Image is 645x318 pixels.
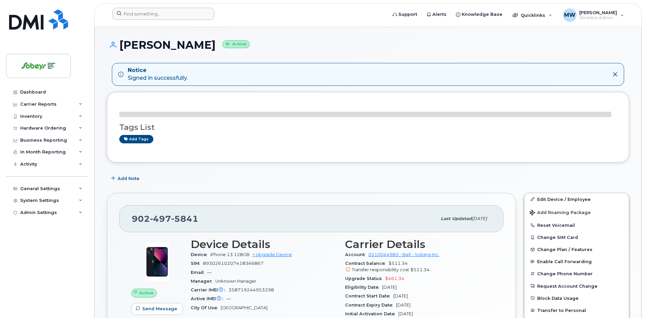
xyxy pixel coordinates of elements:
[191,305,221,310] span: City Of Use
[524,205,629,219] button: Add Roaming Package
[524,255,629,268] button: Enable Call Forwarding
[524,292,629,304] button: Block Data Usage
[191,287,228,292] span: Carrier IMEI
[530,210,591,216] span: Add Roaming Package
[472,216,487,221] span: [DATE]
[203,261,264,266] span: 89302610207418366867
[524,268,629,280] button: Change Phone Number
[221,305,268,310] span: [GEOGRAPHIC_DATA]
[107,39,629,51] h1: [PERSON_NAME]
[345,276,385,281] span: Upgrade Status
[345,303,396,308] span: Contract Expiry Date
[207,270,212,275] span: —
[345,311,398,316] span: Initial Activation Date
[107,173,145,185] button: Add Note
[142,306,177,312] span: Send Message
[382,285,397,290] span: [DATE]
[352,267,409,272] span: Transfer responsibility cost
[524,231,629,243] button: Change SIM Card
[128,67,188,82] div: Signed in successfully.
[368,252,439,257] a: 0510044983 - Bell - Sobeys Inc.
[215,279,256,284] span: Unknown Manager
[524,219,629,231] button: Reset Voicemail
[226,296,231,301] span: —
[210,252,250,257] span: iPhone 13 128GB
[191,252,210,257] span: Device
[171,214,198,224] span: 5841
[191,279,215,284] span: Manager
[131,303,183,315] button: Send Message
[396,303,410,308] span: [DATE]
[345,238,491,250] h3: Carrier Details
[118,175,140,182] span: Add Note
[537,247,592,252] span: Change Plan / Features
[119,123,617,132] h3: Tags List
[537,259,592,264] span: Enable Call Forwarding
[393,293,408,298] span: [DATE]
[410,267,430,272] span: $511.34
[139,290,154,296] span: Active
[345,293,393,298] span: Contract Start Date
[191,270,207,275] span: Email
[345,261,491,273] span: $511.34
[191,296,226,301] span: Active IMEI
[345,285,382,290] span: Eligibility Date
[228,287,274,292] span: 358719244953298
[524,304,629,316] button: Transfer to Personal
[398,311,413,316] span: [DATE]
[524,243,629,255] button: Change Plan / Features
[345,252,368,257] span: Account
[191,261,203,266] span: SIM
[385,276,404,281] span: $461.34
[252,252,292,257] a: + Upgrade Device
[191,238,337,250] h3: Device Details
[150,214,171,224] span: 497
[222,40,250,48] small: Active
[137,242,177,282] img: image20231002-3703462-1ig824h.jpeg
[119,135,153,143] a: Add tags
[524,280,629,292] button: Request Account Change
[128,67,188,74] strong: Notice
[524,193,629,205] a: Edit Device / Employee
[132,214,198,224] span: 902
[345,261,389,266] span: Contract balance
[441,216,472,221] span: Last updated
